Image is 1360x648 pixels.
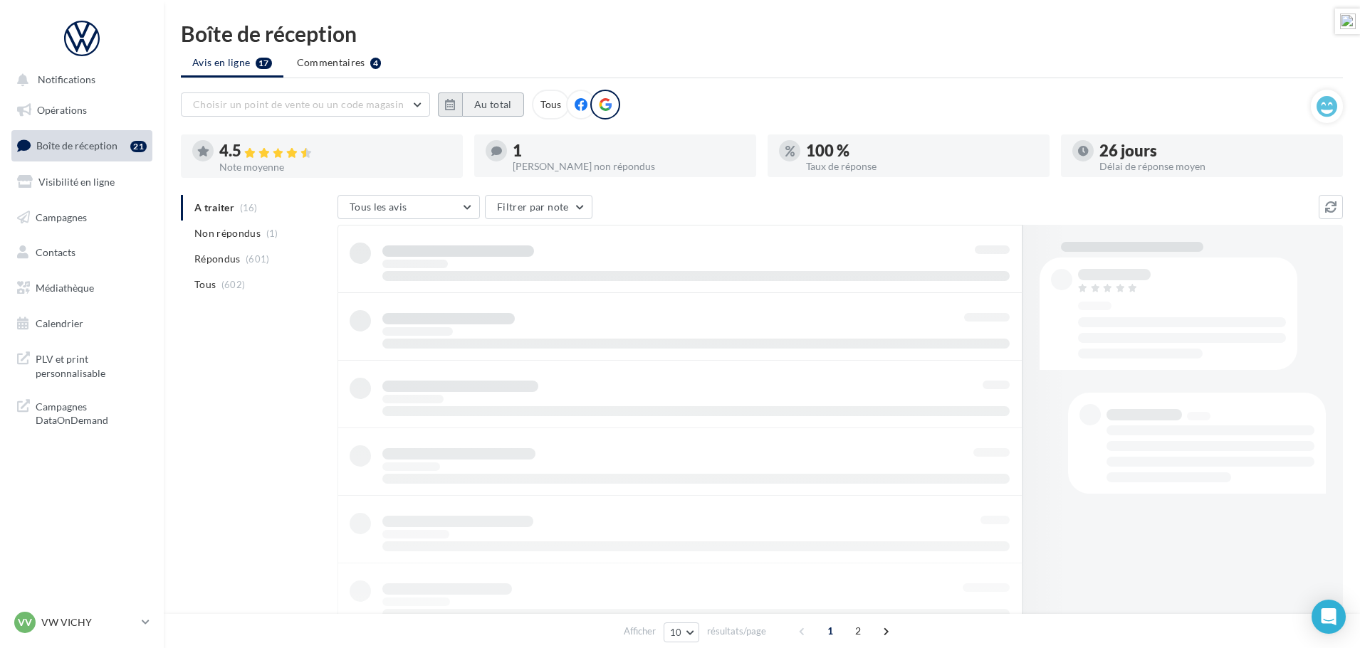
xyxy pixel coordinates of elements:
[438,92,524,117] button: Au total
[194,252,241,266] span: Répondus
[485,195,592,219] button: Filtrer par note
[462,92,524,117] button: Au total
[806,161,1038,171] div: Taux de réponse
[221,279,246,290] span: (602)
[1099,161,1332,171] div: Délai de réponse moyen
[847,620,869,642] span: 2
[36,211,87,223] span: Campagnes
[36,246,75,258] span: Contacts
[9,203,155,233] a: Campagnes
[513,143,745,159] div: 1
[297,55,365,70] span: Commentaires
[36,139,117,152] span: Boîte de réception
[819,620,842,642] span: 1
[36,349,147,380] span: PLV et print personnalisable
[513,161,745,171] div: [PERSON_NAME] non répondus
[9,130,155,161] a: Boîte de réception21
[36,397,147,427] span: Campagnes DataOnDemand
[246,253,270,265] span: (601)
[532,90,570,119] div: Tous
[219,162,451,172] div: Note moyenne
[9,309,155,339] a: Calendrier
[624,625,656,638] span: Afficher
[9,238,155,267] a: Contacts
[38,176,115,188] span: Visibilité en ligne
[1312,600,1346,634] div: Open Intercom Messenger
[36,317,83,329] span: Calendrier
[194,277,216,292] span: Tous
[9,391,155,433] a: Campagnes DataOnDemand
[181,92,430,117] button: Choisir un point de vente ou un code magasin
[18,615,32,630] span: VV
[219,143,451,159] div: 4.5
[130,141,147,152] div: 21
[266,228,278,239] span: (1)
[338,195,480,219] button: Tous les avis
[41,615,136,630] p: VW VICHY
[36,282,94,294] span: Médiathèque
[806,143,1038,159] div: 100 %
[181,23,1343,44] div: Boîte de réception
[370,58,381,69] div: 4
[707,625,766,638] span: résultats/page
[350,201,407,213] span: Tous les avis
[193,98,404,110] span: Choisir un point de vente ou un code magasin
[670,627,682,638] span: 10
[9,273,155,303] a: Médiathèque
[11,609,152,636] a: VV VW VICHY
[9,344,155,386] a: PLV et print personnalisable
[37,104,87,116] span: Opérations
[664,622,700,642] button: 10
[9,95,155,125] a: Opérations
[194,226,261,240] span: Non répondus
[38,74,95,86] span: Notifications
[1099,143,1332,159] div: 26 jours
[9,167,155,197] a: Visibilité en ligne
